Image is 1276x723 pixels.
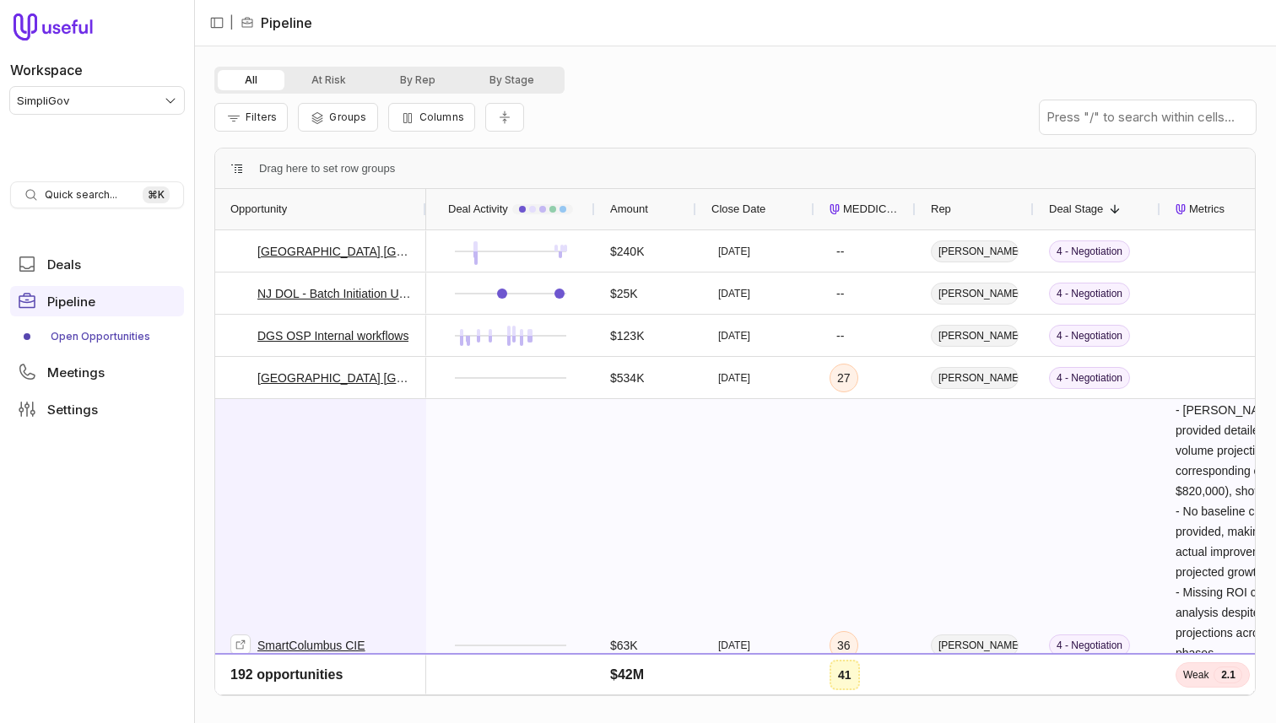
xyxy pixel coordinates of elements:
a: DGS OSP Internal workflows [257,326,408,346]
li: Pipeline [241,13,312,33]
div: 36 [837,635,851,656]
div: $25K [610,283,638,304]
a: Meetings [10,357,184,387]
span: Meetings [47,366,105,379]
span: 4 - Negotiation [1049,325,1130,347]
div: $123K [610,326,644,346]
time: [DATE] [718,245,750,258]
a: Deals [10,249,184,279]
span: Amount [610,199,648,219]
span: 4 - Negotiation [1049,367,1130,389]
a: [GEOGRAPHIC_DATA] [GEOGRAPHIC_DATA] - IT Office [257,368,411,388]
button: By Stage [462,70,561,90]
span: [PERSON_NAME] [931,367,1019,389]
span: 4 - Negotiation [1049,283,1130,305]
a: Open Opportunities [10,323,184,350]
span: Deals [47,258,81,271]
button: Columns [388,103,475,132]
span: Close Date [711,199,765,219]
span: Groups [329,111,366,123]
input: Press "/" to search within cells... [1040,100,1256,134]
button: All [218,70,284,90]
span: Quick search... [45,188,117,202]
span: | [230,13,234,33]
div: -- [836,283,844,304]
kbd: ⌘ K [143,186,170,203]
a: Pipeline [10,286,184,316]
div: -- [836,326,844,346]
span: Deal Stage [1049,199,1103,219]
div: $534K [610,368,644,388]
button: Collapse all rows [485,103,524,132]
span: Metrics [1189,199,1225,219]
a: SmartColumbus CIE [257,635,365,656]
time: [DATE] [718,371,750,385]
time: [DATE] [718,329,750,343]
div: Pipeline submenu [10,323,184,350]
button: By Rep [373,70,462,90]
span: MEDDICC Score [843,199,900,219]
label: Workspace [10,60,83,80]
button: Filter Pipeline [214,103,288,132]
span: [PERSON_NAME] [931,325,1019,347]
div: $240K [610,241,644,262]
span: Rep [931,199,951,219]
a: NJ DOL - Batch Initiation Upsell [257,283,411,304]
span: Settings [47,403,98,416]
a: [GEOGRAPHIC_DATA] [GEOGRAPHIC_DATA] Clerk's Office - SGAP [257,241,411,262]
span: 4 - Negotiation [1049,240,1130,262]
div: 27 [837,368,851,388]
span: [PERSON_NAME] [931,634,1019,656]
time: [DATE] [718,287,750,300]
a: Settings [10,394,184,424]
time: [DATE] [718,639,750,652]
span: Deal Activity [448,199,508,219]
span: Columns [419,111,464,123]
span: 4 - Negotiation [1049,634,1130,656]
span: [PERSON_NAME] [931,240,1019,262]
span: [PERSON_NAME] [931,283,1019,305]
div: $63K [610,635,638,656]
button: Collapse sidebar [204,10,230,35]
span: Pipeline [47,295,95,308]
button: Group Pipeline [298,103,377,132]
button: At Risk [284,70,373,90]
div: MEDDICC Score [830,189,900,229]
div: Row Groups [259,159,395,179]
span: Drag here to set row groups [259,159,395,179]
div: -- [836,241,844,262]
span: Opportunity [230,199,287,219]
span: Filters [246,111,277,123]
